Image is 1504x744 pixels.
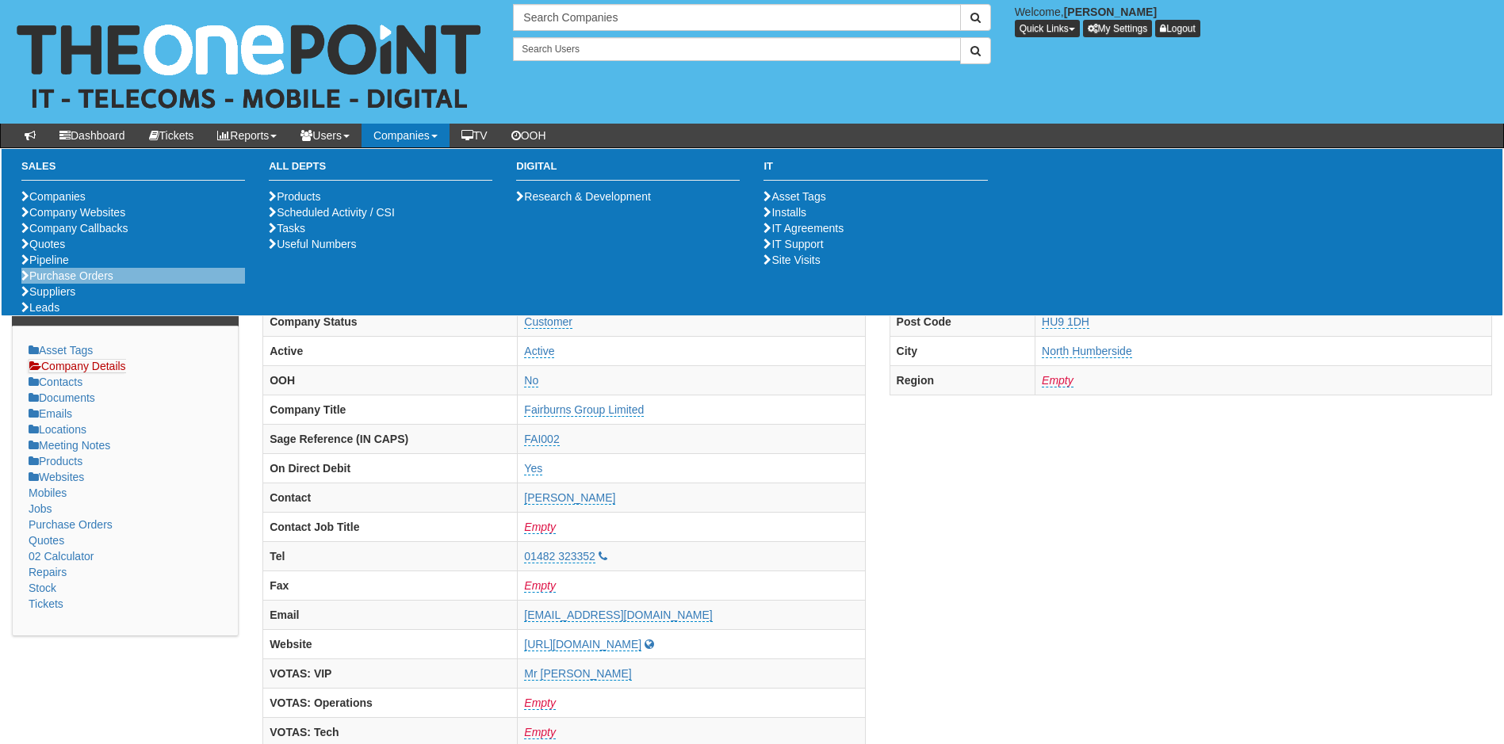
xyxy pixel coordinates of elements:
a: Locations [29,423,86,436]
th: VOTAS: Operations [263,688,518,717]
a: Tickets [29,597,63,610]
th: VOTAS: VIP [263,658,518,688]
a: Meeting Notes [29,439,110,452]
h3: Sales [21,161,245,181]
a: Leads [21,301,59,314]
a: Contacts [29,376,82,388]
a: Empty [1042,374,1073,387]
th: Sage Reference (IN CAPS) [263,424,518,453]
a: Dashboard [48,124,137,147]
a: Jobs [29,502,52,515]
a: Research & Development [516,190,651,203]
button: Quick Links [1015,20,1080,37]
a: Company Details [29,359,126,373]
a: Reports [205,124,289,147]
a: Company Websites [21,206,125,219]
th: Email [263,600,518,629]
h3: Digital [516,161,740,181]
a: Companies [21,190,86,203]
a: Asset Tags [29,344,93,357]
h3: IT [763,161,987,181]
th: Website [263,629,518,658]
a: Fairburns Group Limited [524,403,644,417]
a: Active [524,345,554,358]
a: Companies [362,124,450,147]
a: Yes [524,462,542,475]
b: [PERSON_NAME] [1064,6,1157,18]
a: Empty [524,726,556,739]
a: HU9 1DH [1042,315,1089,329]
a: Customer [524,315,572,329]
a: Pipeline [21,254,69,266]
th: Region [890,365,1035,395]
th: Company Title [263,395,518,424]
a: Websites [29,471,84,483]
a: Suppliers [21,285,75,298]
a: Purchase Orders [29,518,113,531]
th: Contact Job Title [263,512,518,541]
a: Documents [29,391,95,404]
a: North Humberside [1042,345,1132,358]
a: FAI002 [524,433,559,446]
a: TV [450,124,499,147]
a: Users [289,124,362,147]
th: Fax [263,570,518,600]
a: Purchase Orders [21,269,113,282]
a: Quotes [21,238,65,250]
input: Search Users [513,37,960,61]
a: Tasks [269,222,305,235]
a: Installs [763,206,806,219]
th: Post Code [890,307,1035,336]
div: Welcome, [1003,4,1504,37]
h3: All Depts [269,161,492,181]
a: Emails [29,407,72,420]
a: Asset Tags [763,190,825,203]
th: On Direct Debit [263,453,518,483]
a: No [524,374,538,387]
a: Useful Numbers [269,238,356,250]
a: My Settings [1083,20,1153,37]
a: [PERSON_NAME] [524,491,615,505]
a: Scheduled Activity / CSI [269,206,395,219]
th: City [890,336,1035,365]
a: Quotes [29,534,64,547]
th: Active [263,336,518,365]
a: Logout [1155,20,1200,37]
a: Repairs [29,566,67,578]
a: Empty [524,579,556,593]
th: Company Status [263,307,518,336]
th: OOH [263,365,518,395]
a: Site Visits [763,254,820,266]
th: Tel [263,541,518,570]
a: OOH [499,124,558,147]
a: IT Support [763,238,823,250]
th: Contact [263,483,518,512]
a: 02 Calculator [29,550,94,563]
a: [URL][DOMAIN_NAME] [524,638,641,651]
a: 01482 323352 [524,550,595,563]
a: [EMAIL_ADDRESS][DOMAIN_NAME] [524,609,712,622]
a: Products [269,190,320,203]
input: Search Companies [513,4,960,31]
a: Empty [524,521,556,534]
a: Company Callbacks [21,222,128,235]
a: Empty [524,696,556,710]
a: Products [29,455,82,467]
a: Mr [PERSON_NAME] [524,667,631,681]
a: Mobiles [29,486,67,499]
a: Tickets [137,124,206,147]
a: Stock [29,582,56,594]
a: IT Agreements [763,222,844,235]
